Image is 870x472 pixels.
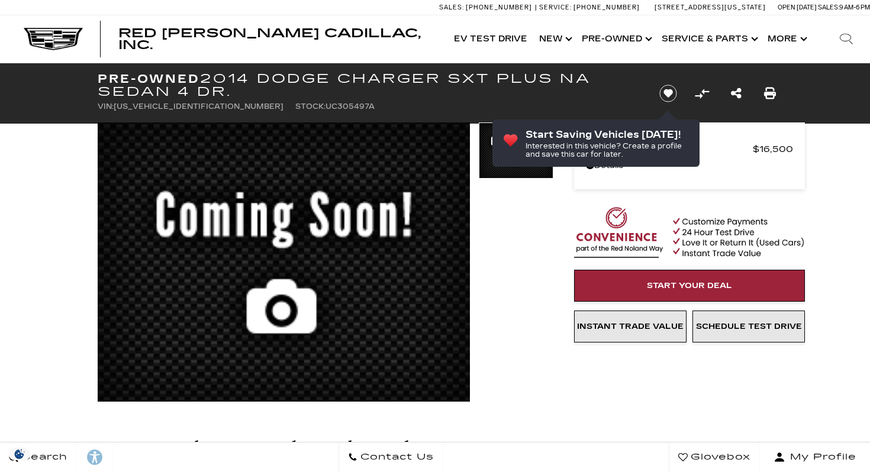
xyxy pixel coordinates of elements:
[586,157,793,174] a: Details
[539,4,572,11] span: Service:
[778,4,817,11] span: Open [DATE]
[533,15,576,63] a: New
[535,4,643,11] a: Service: [PHONE_NUMBER]
[692,311,805,342] a: Schedule Test Drive
[98,102,114,111] span: VIN:
[326,102,375,111] span: UC305497A
[24,28,83,50] img: Cadillac Dark Logo with Cadillac White Text
[656,15,762,63] a: Service & Parts
[339,442,443,472] a: Contact Us
[576,15,656,63] a: Pre-Owned
[839,4,870,11] span: 9 AM-6 PM
[98,72,639,98] h1: 2014 Dodge Charger SXT Plus NA Sedan 4 Dr.
[586,141,753,157] span: Red [PERSON_NAME]
[439,4,535,11] a: Sales: [PHONE_NUMBER]
[577,322,684,331] span: Instant Trade Value
[647,281,732,290] span: Start Your Deal
[6,448,33,460] img: Opt-Out Icon
[98,122,470,409] img: Used 2014 Black Dodge SXT Plus image 1
[357,449,434,465] span: Contact Us
[760,442,870,472] button: Open user profile menu
[98,72,200,86] strong: Pre-Owned
[818,4,839,11] span: Sales:
[693,85,711,102] button: Compare Vehicle
[439,4,464,11] span: Sales:
[762,15,811,63] button: More
[785,449,856,465] span: My Profile
[295,102,326,111] span: Stock:
[574,270,805,302] a: Start Your Deal
[573,4,640,11] span: [PHONE_NUMBER]
[688,449,750,465] span: Glovebox
[466,4,532,11] span: [PHONE_NUMBER]
[669,442,760,472] a: Glovebox
[731,85,742,102] a: Share this Pre-Owned 2014 Dodge Charger SXT Plus NA Sedan 4 Dr.
[114,102,283,111] span: [US_VEHICLE_IDENTIFICATION_NUMBER]
[696,322,802,331] span: Schedule Test Drive
[764,85,776,102] a: Print this Pre-Owned 2014 Dodge Charger SXT Plus NA Sedan 4 Dr.
[655,4,766,11] a: [STREET_ADDRESS][US_STATE]
[6,448,33,460] section: Click to Open Cookie Consent Modal
[586,141,793,157] a: Red [PERSON_NAME] $16,500
[574,311,687,342] a: Instant Trade Value
[753,141,793,157] span: $16,500
[479,122,553,180] img: Used 2014 Black Dodge SXT Plus image 1
[18,449,67,465] span: Search
[118,26,421,52] span: Red [PERSON_NAME] Cadillac, Inc.
[118,27,436,51] a: Red [PERSON_NAME] Cadillac, Inc.
[448,15,533,63] a: EV Test Drive
[655,84,681,103] button: Save vehicle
